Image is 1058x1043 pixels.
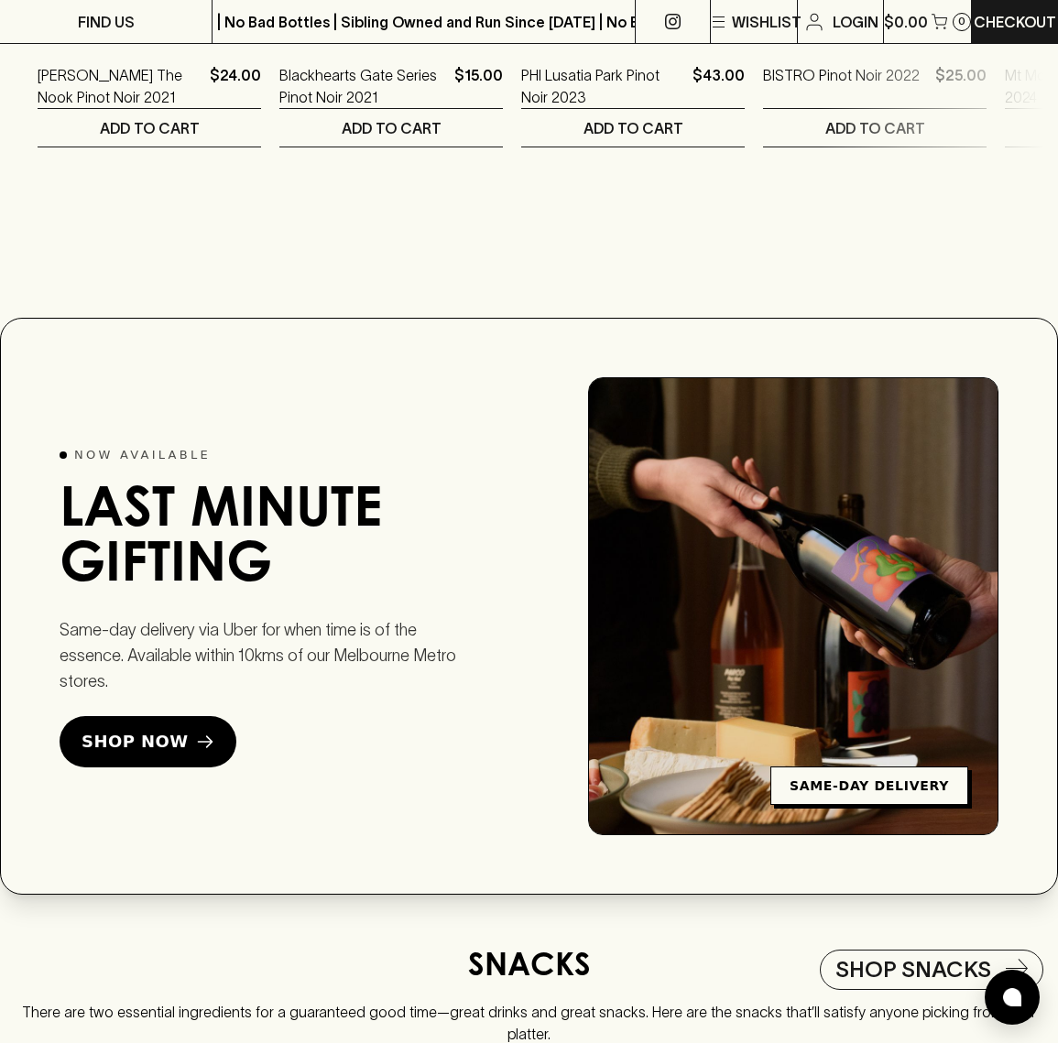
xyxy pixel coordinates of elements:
[82,729,189,755] span: Shop Now
[825,117,925,139] p: ADD TO CART
[935,64,987,108] p: $25.00
[60,716,236,767] a: Shop Now
[38,64,202,108] a: [PERSON_NAME] The Nook Pinot Noir 2021
[60,485,471,595] h2: Last Minute Gifting
[732,11,802,33] p: Wishlist
[763,64,920,108] a: BISTRO Pinot Noir 2022
[100,117,200,139] p: ADD TO CART
[521,64,685,108] a: PHI Lusatia Park Pinot Noir 2023
[588,377,999,835] a: Premium Wine Same-Day Delivery
[210,64,261,108] p: $24.00
[78,11,135,33] p: FIND US
[763,109,987,147] button: ADD TO CART
[820,950,1043,990] a: SHOP SNACKS
[974,11,1056,33] p: Checkout
[74,446,211,464] span: NOW AVAILABLE
[589,378,998,834] img: Premium Wine
[279,109,503,147] button: ADD TO CART
[835,955,991,984] h5: SHOP SNACKS
[38,109,261,147] button: ADD TO CART
[584,117,683,139] p: ADD TO CART
[1003,988,1021,1006] img: bubble-icon
[833,11,878,33] p: Login
[60,617,471,694] p: Same-day delivery via Uber for when time is of the essence. Available within 10kms of our Melbour...
[790,777,949,795] span: Same-Day Delivery
[279,64,447,108] a: Blackhearts Gate Series Pinot Noir 2021
[454,64,503,108] p: $15.00
[958,16,965,27] p: 0
[521,109,745,147] button: ADD TO CART
[342,117,442,139] p: ADD TO CART
[468,950,591,988] h4: SNACKS
[884,11,928,33] p: $0.00
[693,64,745,108] p: $43.00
